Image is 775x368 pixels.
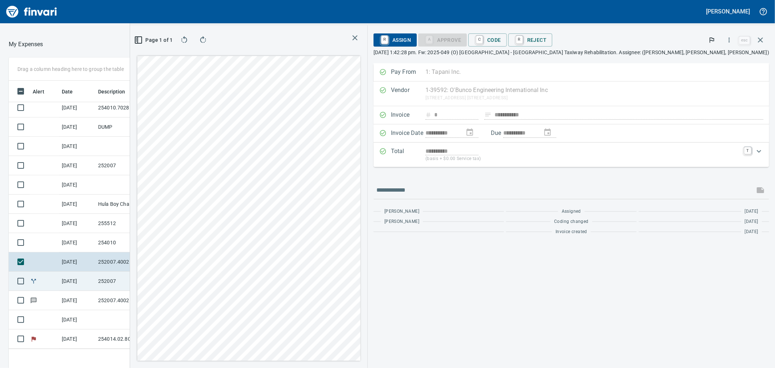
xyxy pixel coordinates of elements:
span: Has messages [30,298,37,303]
img: Finvari [4,3,59,20]
a: R [381,36,388,44]
span: Assign [379,34,411,46]
div: Expand [374,143,769,167]
td: [DATE] [59,329,95,349]
span: Code [474,34,501,46]
td: [DATE] [59,117,95,137]
span: [DATE] [745,208,758,215]
p: Total [391,147,425,163]
td: [DATE] [59,272,95,291]
span: Assigned [562,208,581,215]
p: [DATE] 1:42:28 pm. Fw: 2025-049 (O) [GEOGRAPHIC_DATA] - [GEOGRAPHIC_DATA] Taxiway Rehabilitation.... [374,49,769,56]
span: Reject [514,34,546,46]
button: RAssign [374,33,417,47]
p: Drag a column heading here to group the table [17,65,124,73]
span: Description [98,87,125,96]
span: Coding changed [554,218,589,225]
td: [DATE] [59,310,95,329]
td: 254014.02.8079 [95,329,161,349]
td: 254010 [95,233,161,252]
button: [PERSON_NAME] [705,6,752,17]
td: [DATE] [59,233,95,252]
td: [DATE] [59,291,95,310]
span: Invoice created [556,228,587,236]
td: [DATE] [59,175,95,195]
span: Description [98,87,135,96]
span: Page 1 of 1 [139,36,170,45]
div: Coding Required [418,36,467,43]
button: More [721,32,737,48]
span: [PERSON_NAME] [384,218,419,225]
td: [DATE] [59,156,95,175]
span: Flagged [30,336,37,341]
td: [DATE] [59,252,95,272]
td: 252007.4002 [95,252,161,272]
button: CCode [468,33,507,47]
td: 252007 [95,156,161,175]
nav: breadcrumb [9,40,43,49]
span: Date [62,87,73,96]
td: [DATE] [59,214,95,233]
a: T [744,147,751,154]
a: esc [739,36,750,44]
span: Alert [33,87,44,96]
td: [DATE] [59,137,95,156]
h5: [PERSON_NAME] [706,8,750,15]
a: R [516,36,523,44]
span: [PERSON_NAME] [384,208,419,215]
td: DUMP [95,117,161,137]
td: 252007.4002 [95,291,161,310]
td: [DATE] [59,98,95,117]
span: Alert [33,87,54,96]
span: Date [62,87,82,96]
button: Page 1 of 1 [136,33,173,47]
td: 254010.7028 [95,98,161,117]
p: My Expenses [9,40,43,49]
td: Hula Boy Charbroil [GEOGRAPHIC_DATA] [GEOGRAPHIC_DATA] [95,195,161,214]
td: [DATE] [59,195,95,214]
span: [DATE] [745,228,758,236]
td: 255512 [95,214,161,233]
span: [DATE] [745,218,758,225]
button: Flag [704,32,720,48]
a: C [476,36,483,44]
span: Split transaction [30,279,37,283]
span: This records your message into the invoice and notifies anyone mentioned [752,181,769,199]
button: RReject [508,33,552,47]
p: (basis + $0.00 Service tax) [425,155,740,163]
td: 252007 [95,272,161,291]
span: Close invoice [737,31,769,49]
